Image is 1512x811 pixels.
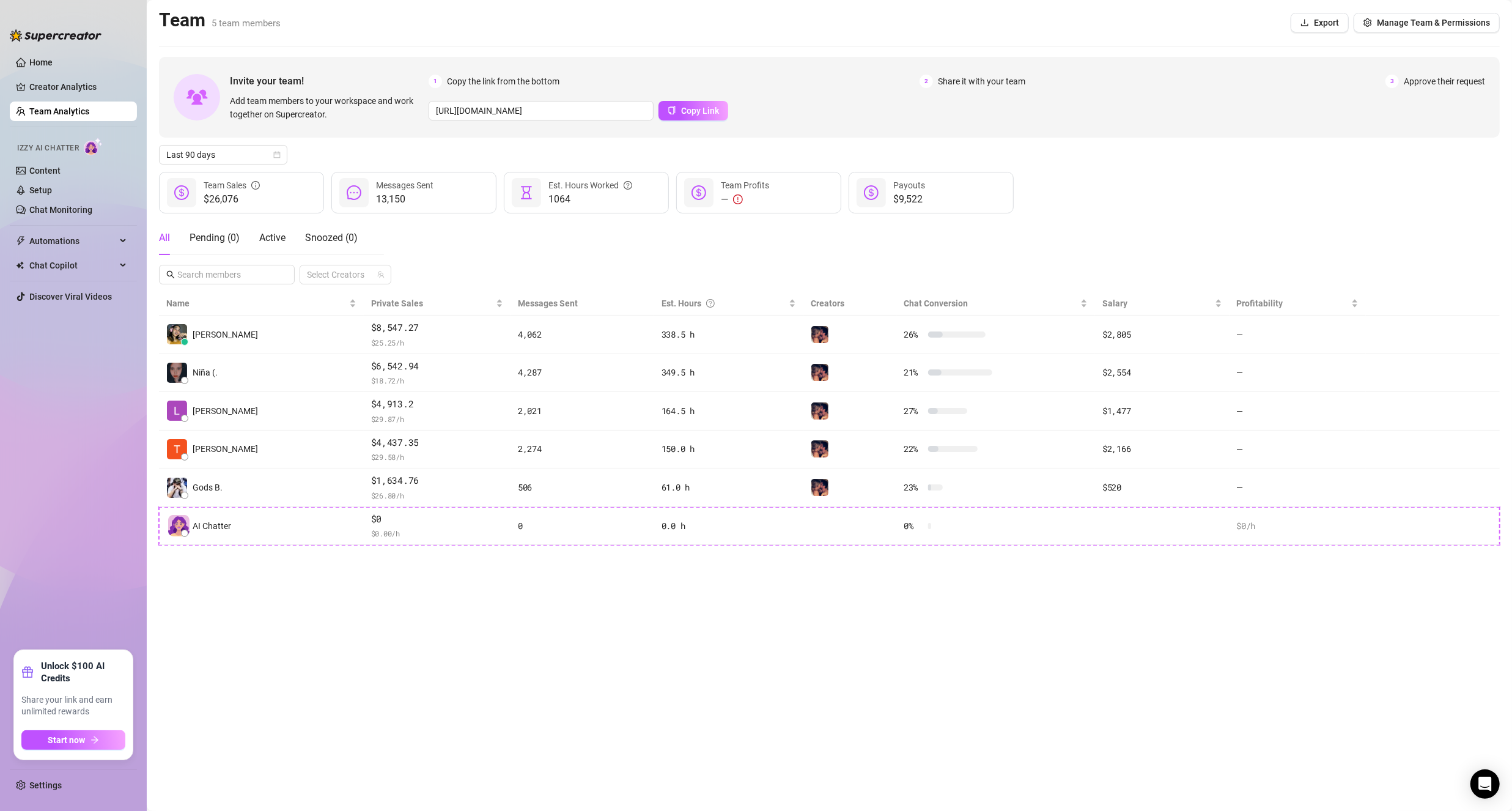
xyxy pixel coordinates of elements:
span: Name [166,297,347,310]
span: gift [21,666,34,678]
span: 26 % [904,328,923,341]
div: 0 [518,519,647,533]
a: Home [29,57,53,67]
span: Approve their request [1404,75,1485,88]
span: Private Sales [371,298,423,308]
td: — [1230,316,1366,354]
div: — [721,192,769,207]
span: Active [259,232,286,243]
span: Niña (. [193,366,218,379]
span: $9,522 [893,192,925,207]
img: Tilly [811,402,828,420]
span: hourglass [519,185,534,200]
input: Search members [177,268,278,281]
span: [PERSON_NAME] [193,328,258,341]
span: 3 [1385,75,1399,88]
img: Tilly [811,326,828,343]
th: Name [159,292,364,316]
a: Settings [29,780,62,790]
span: 21 % [904,366,923,379]
span: 5 team members [212,18,281,29]
img: Gods Bane [167,478,187,498]
span: $ 18.72 /h [371,374,503,387]
span: copy [668,106,676,114]
div: All [159,231,170,245]
span: setting [1363,18,1372,27]
span: Export [1314,18,1339,28]
span: Automations [29,231,116,251]
span: Payouts [893,180,925,190]
span: dollar-circle [864,185,879,200]
div: Open Intercom Messenger [1470,769,1500,799]
img: logo-BBDzfeDw.svg [10,29,101,42]
span: 23 % [904,481,923,494]
div: 338.5 h [662,328,796,341]
img: Bobbie Diesta [167,324,187,344]
a: Content [29,166,61,176]
img: Niña (Nyang) [167,363,187,383]
button: Copy Link [658,101,728,120]
span: Last 90 days [166,146,280,164]
span: Start now [48,735,86,745]
div: $520 [1102,481,1222,494]
span: dollar-circle [691,185,706,200]
span: Invite your team! [230,73,429,89]
span: $ 29.58 /h [371,451,503,463]
span: 13,150 [376,192,433,207]
a: Setup [29,185,52,195]
img: Liezl Anne Vija… [167,401,187,421]
span: 27 % [904,404,923,418]
strong: Unlock $100 AI Credits [41,660,125,684]
div: $2,166 [1102,442,1222,456]
span: Chat Conversion [904,298,968,308]
button: Start nowarrow-right [21,730,125,750]
span: $26,076 [204,192,260,207]
span: $0 [371,512,503,527]
span: question-circle [624,179,632,192]
div: 506 [518,481,647,494]
span: 2 [920,75,933,88]
span: arrow-right [90,736,99,744]
div: 164.5 h [662,404,796,418]
div: 2,274 [518,442,647,456]
span: $6,542.94 [371,359,503,374]
div: 61.0 h [662,481,796,494]
button: Manage Team & Permissions [1354,13,1500,32]
span: [PERSON_NAME] [193,442,258,456]
span: $4,913.2 [371,397,503,412]
span: 22 % [904,442,923,456]
span: calendar [273,151,281,158]
td: — [1230,431,1366,469]
div: Est. Hours Worked [548,179,632,192]
img: Tilly Jamie [167,439,187,459]
img: Tilly [811,479,828,496]
span: 1 [429,75,442,88]
span: exclamation-circle [733,194,743,204]
h2: Team [159,9,281,32]
td: — [1230,392,1366,431]
span: 0 % [904,519,923,533]
div: 150.0 h [662,442,796,456]
a: Creator Analytics [29,77,127,97]
span: $ 29.87 /h [371,413,503,425]
span: Gods B. [193,481,223,494]
span: Izzy AI Chatter [17,143,79,154]
img: Chat Copilot [16,261,24,270]
div: 4,287 [518,366,647,379]
span: [PERSON_NAME] [193,404,258,418]
div: 0.0 h [662,519,796,533]
span: Chat Copilot [29,256,116,275]
div: $2,805 [1102,328,1222,341]
div: $0 /h [1237,519,1359,533]
div: Pending ( 0 ) [190,231,240,245]
span: $ 26.80 /h [371,489,503,502]
span: 1064 [548,192,632,207]
img: AI Chatter [84,138,103,155]
a: Discover Viral Videos [29,292,112,302]
th: Creators [803,292,896,316]
span: Copy Link [681,106,719,116]
button: Export [1291,13,1349,32]
span: $8,547.27 [371,320,503,335]
img: Tilly [811,364,828,381]
a: Team Analytics [29,106,89,116]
